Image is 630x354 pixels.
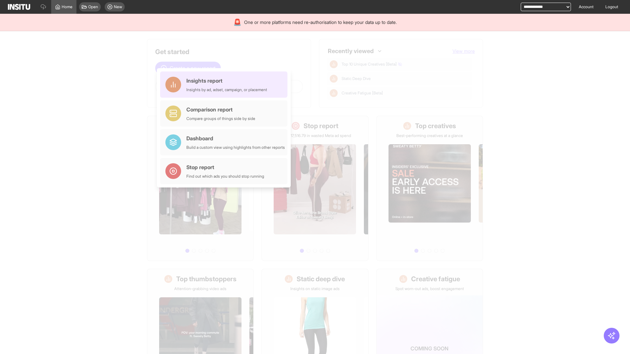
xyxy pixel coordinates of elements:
[186,77,267,85] div: Insights report
[186,106,255,113] div: Comparison report
[88,4,98,10] span: Open
[186,87,267,92] div: Insights by ad, adset, campaign, or placement
[186,174,264,179] div: Find out which ads you should stop running
[114,4,122,10] span: New
[244,19,397,26] span: One or more platforms need re-authorisation to keep your data up to date.
[8,4,30,10] img: Logo
[186,134,285,142] div: Dashboard
[233,18,241,27] div: 🚨
[186,163,264,171] div: Stop report
[62,4,73,10] span: Home
[186,145,285,150] div: Build a custom view using highlights from other reports
[186,116,255,121] div: Compare groups of things side by side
